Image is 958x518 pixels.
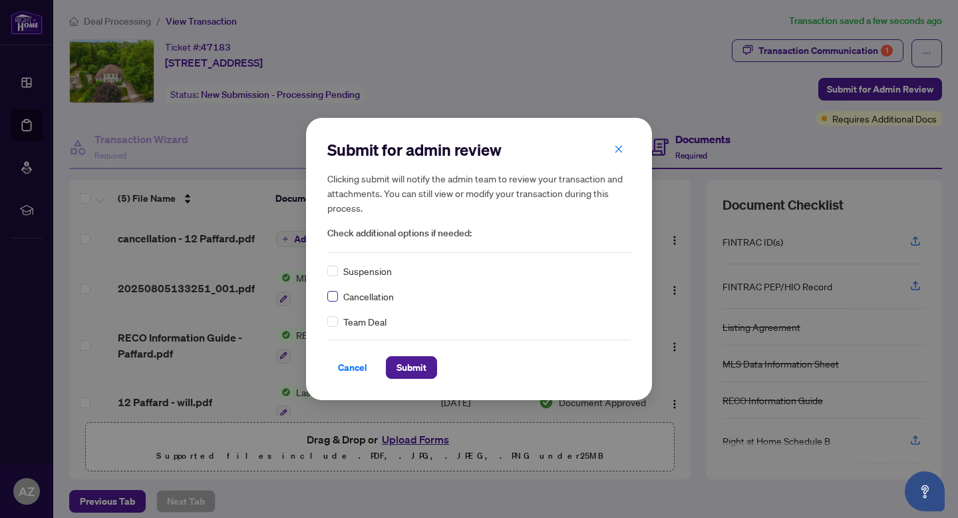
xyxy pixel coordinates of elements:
[343,314,387,329] span: Team Deal
[327,139,631,160] h2: Submit for admin review
[327,226,631,241] span: Check additional options if needed:
[327,356,378,379] button: Cancel
[386,356,437,379] button: Submit
[343,264,392,278] span: Suspension
[343,289,394,304] span: Cancellation
[905,471,945,511] button: Open asap
[614,144,623,154] span: close
[338,357,367,378] span: Cancel
[397,357,426,378] span: Submit
[327,171,631,215] h5: Clicking submit will notify the admin team to review your transaction and attachments. You can st...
